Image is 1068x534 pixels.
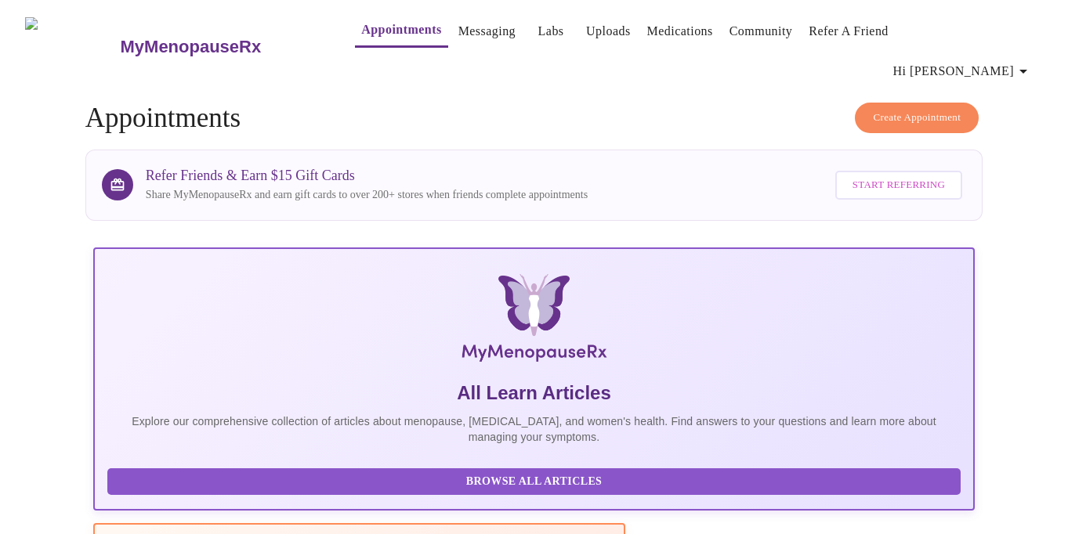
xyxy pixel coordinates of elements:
[586,20,631,42] a: Uploads
[107,474,965,487] a: Browse All Articles
[123,472,945,492] span: Browse All Articles
[853,176,945,194] span: Start Referring
[831,163,966,207] a: Start Referring
[107,413,961,445] p: Explore our comprehensive collection of articles about menopause, [MEDICAL_DATA], and women's hea...
[146,168,588,184] h3: Refer Friends & Earn $15 Gift Cards
[458,20,516,42] a: Messaging
[361,19,441,41] a: Appointments
[887,56,1039,87] button: Hi [PERSON_NAME]
[146,187,588,203] p: Share MyMenopauseRx and earn gift cards to over 200+ stores when friends complete appointments
[580,16,637,47] button: Uploads
[355,14,447,48] button: Appointments
[835,171,962,200] button: Start Referring
[25,17,118,76] img: MyMenopauseRx Logo
[855,103,979,133] button: Create Appointment
[107,381,961,406] h5: All Learn Articles
[107,468,961,496] button: Browse All Articles
[118,20,324,74] a: MyMenopauseRx
[723,16,799,47] button: Community
[729,20,793,42] a: Community
[452,16,522,47] button: Messaging
[240,274,828,368] img: MyMenopauseRx Logo
[647,20,713,42] a: Medications
[121,37,262,57] h3: MyMenopauseRx
[538,20,564,42] a: Labs
[893,60,1033,82] span: Hi [PERSON_NAME]
[809,20,889,42] a: Refer a Friend
[85,103,983,134] h4: Appointments
[873,109,961,127] span: Create Appointment
[802,16,895,47] button: Refer a Friend
[641,16,719,47] button: Medications
[526,16,576,47] button: Labs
